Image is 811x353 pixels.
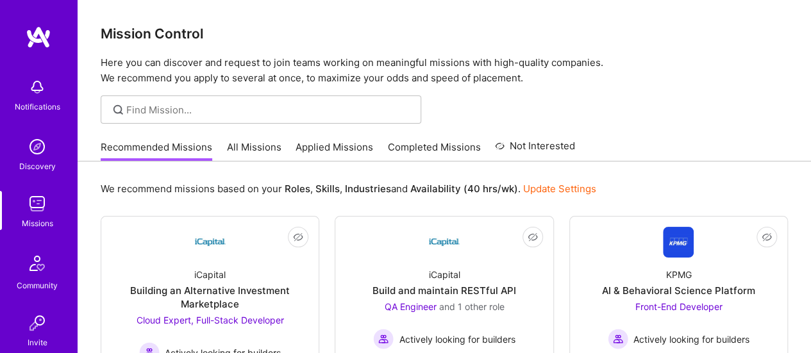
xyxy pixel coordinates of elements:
a: Update Settings [523,183,596,195]
img: Invite [24,310,50,336]
img: logo [26,26,51,49]
img: discovery [24,134,50,160]
b: Industries [345,183,391,195]
span: Cloud Expert, Full-Stack Developer [137,315,284,325]
div: Build and maintain RESTful API [372,284,516,297]
a: Not Interested [495,138,575,161]
div: KPMG [665,268,691,281]
span: and 1 other role [439,301,504,312]
div: AI & Behavioral Science Platform [602,284,755,297]
div: Building an Alternative Investment Marketplace [112,284,308,311]
input: Find Mission... [126,103,412,117]
img: Company Logo [429,227,460,258]
img: teamwork [24,191,50,217]
b: Roles [285,183,310,195]
p: We recommend missions based on your , , and . [101,182,596,195]
i: icon EyeClosed [762,232,772,242]
div: Invite [28,336,47,349]
span: Front-End Developer [635,301,722,312]
img: Community [22,248,53,279]
a: All Missions [227,140,281,161]
div: iCapital [194,268,226,281]
div: Community [17,279,58,292]
img: bell [24,74,50,100]
i: icon EyeClosed [528,232,538,242]
p: Here you can discover and request to join teams working on meaningful missions with high-quality ... [101,55,788,86]
div: Notifications [15,100,60,113]
a: Recommended Missions [101,140,212,161]
span: QA Engineer [384,301,436,312]
img: Company Logo [195,227,226,258]
img: Actively looking for builders [373,329,394,349]
div: Missions [22,217,53,230]
i: icon SearchGrey [111,103,126,117]
span: Actively looking for builders [633,332,749,346]
h3: Mission Control [101,26,788,42]
img: Company Logo [663,227,694,258]
div: iCapital [428,268,460,281]
span: Actively looking for builders [399,332,515,346]
b: Skills [315,183,340,195]
a: Applied Missions [296,140,373,161]
b: Availability (40 hrs/wk) [410,183,518,195]
img: Actively looking for builders [608,329,628,349]
div: Discovery [19,160,56,173]
a: Completed Missions [388,140,481,161]
i: icon EyeClosed [293,232,303,242]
